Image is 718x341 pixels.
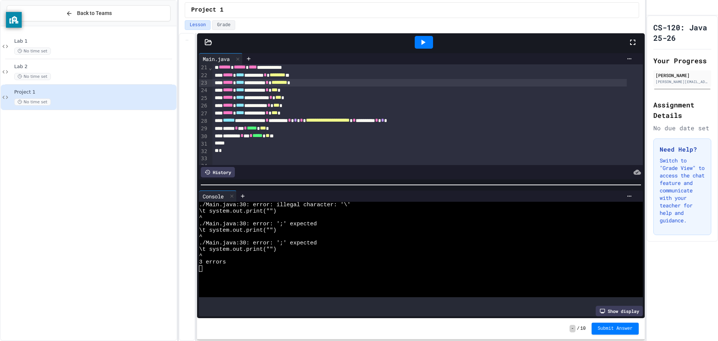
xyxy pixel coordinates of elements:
div: 22 [199,72,208,79]
span: No time set [14,48,51,55]
span: ./Main.java:30: error: ';' expected [199,240,317,246]
div: [PERSON_NAME][EMAIL_ADDRESS][PERSON_NAME][DOMAIN_NAME] [656,79,709,85]
span: / [577,326,580,332]
span: No time set [14,98,51,106]
span: \t system.out.print("") [199,208,276,214]
div: 34 [199,162,208,170]
span: - [570,325,575,332]
span: Submit Answer [598,326,633,332]
span: 10 [580,326,586,332]
span: ./Main.java:30: error: ';' expected [199,221,317,227]
div: 23 [199,79,208,87]
div: Console [199,191,237,202]
p: Switch to "Grade View" to access the chat feature and communicate with your teacher for help and ... [660,157,705,224]
span: 3 errors [199,259,226,265]
div: 33 [199,155,208,162]
div: 26 [199,102,208,110]
div: Show display [596,306,643,316]
span: Lab 1 [14,38,175,45]
div: History [201,167,235,177]
span: ^ [199,253,202,259]
div: Console [199,192,227,200]
span: Project 1 [14,89,175,95]
span: ^ [199,214,202,221]
span: Project 1 [191,6,223,15]
div: Main.java [199,53,243,64]
span: ^ [199,234,202,240]
button: Back to Teams [7,5,171,21]
div: 27 [199,110,208,118]
div: 29 [199,125,208,133]
div: No due date set [653,124,711,133]
h2: Assignment Details [653,100,711,121]
button: Lesson [185,20,211,30]
span: \t system.out.print("") [199,227,276,234]
div: 28 [199,118,208,125]
div: Main.java [199,55,233,63]
div: [PERSON_NAME] [656,72,709,79]
div: 30 [199,133,208,140]
div: 24 [199,87,208,94]
div: 32 [199,148,208,155]
h1: CS-120: Java 25-26 [653,22,711,43]
div: 31 [199,140,208,148]
span: Fold line [208,65,212,71]
button: Grade [212,20,235,30]
h2: Your Progress [653,55,711,66]
button: privacy banner [6,12,22,28]
span: Lab 2 [14,64,175,70]
div: 25 [199,95,208,102]
h3: Need Help? [660,145,705,154]
span: No time set [14,73,51,80]
button: Submit Answer [592,323,639,335]
span: ./Main.java:30: error: illegal character: '\' [199,202,350,208]
div: 21 [199,64,208,71]
span: \t system.out.print("") [199,246,276,253]
span: Back to Teams [77,9,112,17]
